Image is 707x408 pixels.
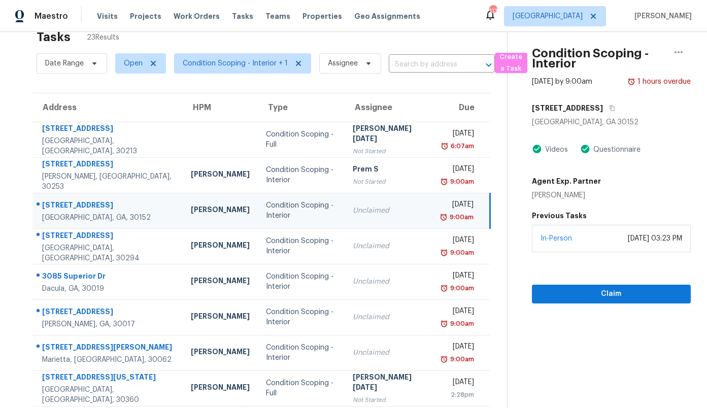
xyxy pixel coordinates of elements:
[443,390,474,400] div: 2:28pm
[441,141,449,151] img: Overdue Alarm Icon
[590,145,641,155] div: Questionnaire
[635,77,691,87] div: 1 hours overdue
[440,248,448,258] img: Overdue Alarm Icon
[532,117,691,127] div: [GEOGRAPHIC_DATA], GA 30152
[42,342,175,355] div: [STREET_ADDRESS][PERSON_NAME]
[42,159,175,172] div: [STREET_ADDRESS]
[513,11,583,21] span: [GEOGRAPHIC_DATA]
[532,48,666,69] h2: Condition Scoping - Interior
[191,311,250,324] div: [PERSON_NAME]
[448,319,474,329] div: 9:00am
[353,241,426,251] div: Unclaimed
[353,395,426,405] div: Not Started
[440,177,448,187] img: Overdue Alarm Icon
[265,11,290,21] span: Teams
[258,93,344,122] th: Type
[448,177,474,187] div: 9:00am
[532,211,691,221] h5: Previous Tasks
[35,11,68,21] span: Maestro
[353,206,426,216] div: Unclaimed
[353,123,426,146] div: [PERSON_NAME][DATE]
[448,354,474,364] div: 9:00am
[443,377,474,390] div: [DATE]
[489,6,496,16] div: 113
[42,200,175,213] div: [STREET_ADDRESS]
[266,165,336,185] div: Condition Scoping - Interior
[354,11,420,21] span: Geo Assignments
[328,58,358,69] span: Assignee
[580,144,590,154] img: Artifact Present Icon
[183,58,288,69] span: Condition Scoping - Interior + 1
[541,235,572,242] a: In-Person
[449,141,474,151] div: 6:07am
[266,271,336,292] div: Condition Scoping - Interior
[630,11,692,21] span: [PERSON_NAME]
[353,348,426,358] div: Unclaimed
[603,99,617,117] button: Copy Address
[42,172,175,192] div: [PERSON_NAME], [GEOGRAPHIC_DATA], 30253
[42,307,175,319] div: [STREET_ADDRESS]
[124,58,143,69] span: Open
[42,243,175,263] div: [GEOGRAPHIC_DATA], [GEOGRAPHIC_DATA], 30294
[174,11,220,21] span: Work Orders
[97,11,118,21] span: Visits
[443,342,474,354] div: [DATE]
[45,58,84,69] span: Date Range
[191,169,250,182] div: [PERSON_NAME]
[353,312,426,322] div: Unclaimed
[443,128,474,141] div: [DATE]
[532,103,603,113] h5: [STREET_ADDRESS]
[482,58,496,72] button: Open
[42,123,175,136] div: [STREET_ADDRESS]
[532,285,691,303] button: Claim
[448,283,474,293] div: 9:00am
[440,212,448,222] img: Overdue Alarm Icon
[532,77,592,87] div: [DATE] by 9:00am
[532,176,601,186] h5: Agent Exp. Partner
[443,235,474,248] div: [DATE]
[191,205,250,217] div: [PERSON_NAME]
[448,248,474,258] div: 9:00am
[42,136,175,156] div: [GEOGRAPHIC_DATA], [GEOGRAPHIC_DATA], 30213
[443,270,474,283] div: [DATE]
[345,93,434,122] th: Assignee
[443,164,474,177] div: [DATE]
[266,307,336,327] div: Condition Scoping - Interior
[42,284,175,294] div: Dacula, GA, 30019
[353,177,426,187] div: Not Started
[42,385,175,405] div: [GEOGRAPHIC_DATA], [GEOGRAPHIC_DATA], 30360
[232,13,253,20] span: Tasks
[532,190,601,200] div: [PERSON_NAME]
[42,355,175,365] div: Marietta, [GEOGRAPHIC_DATA], 30062
[440,354,448,364] img: Overdue Alarm Icon
[389,57,466,73] input: Search by address
[42,213,175,223] div: [GEOGRAPHIC_DATA], GA, 30152
[440,283,448,293] img: Overdue Alarm Icon
[440,319,448,329] img: Overdue Alarm Icon
[500,51,522,75] span: Create a Task
[353,146,426,156] div: Not Started
[266,378,336,398] div: Condition Scoping - Full
[37,32,71,42] h2: Tasks
[627,77,635,87] img: Overdue Alarm Icon
[542,145,568,155] div: Videos
[353,277,426,287] div: Unclaimed
[42,230,175,243] div: [STREET_ADDRESS]
[266,200,336,221] div: Condition Scoping - Interior
[266,236,336,256] div: Condition Scoping - Interior
[191,276,250,288] div: [PERSON_NAME]
[183,93,258,122] th: HPM
[130,11,161,21] span: Projects
[87,32,119,43] span: 23 Results
[532,144,542,154] img: Artifact Present Icon
[353,164,426,177] div: Prem S
[443,199,474,212] div: [DATE]
[42,271,175,284] div: 3085 Superior Dr
[495,53,527,73] button: Create a Task
[191,382,250,395] div: [PERSON_NAME]
[266,343,336,363] div: Condition Scoping - Interior
[191,347,250,359] div: [PERSON_NAME]
[443,306,474,319] div: [DATE]
[191,240,250,253] div: [PERSON_NAME]
[32,93,183,122] th: Address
